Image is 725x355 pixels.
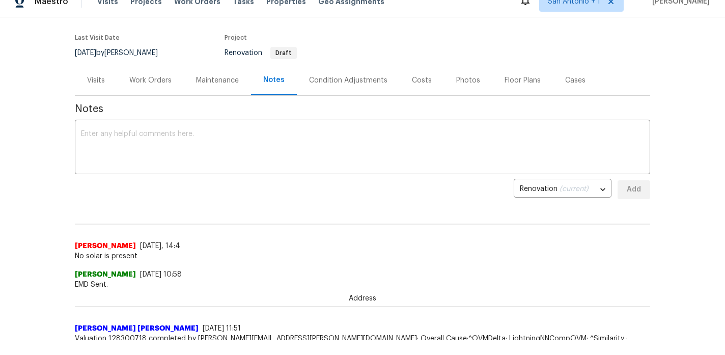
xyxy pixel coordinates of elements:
div: Cases [565,75,585,86]
span: Project [225,35,247,41]
div: by [PERSON_NAME] [75,47,170,59]
div: Floor Plans [505,75,541,86]
div: Maintenance [196,75,239,86]
span: Draft [271,50,296,56]
span: Renovation [225,49,297,57]
span: [DATE] 10:58 [140,271,182,278]
span: Address [343,293,382,304]
span: [DATE] 11:51 [203,325,241,332]
div: Costs [412,75,432,86]
span: [PERSON_NAME] [75,241,136,251]
span: Last Visit Date [75,35,120,41]
span: (current) [560,185,589,193]
span: No solar is present [75,251,650,261]
span: [DATE] [75,49,96,57]
span: [DATE], 14:4 [140,242,180,250]
div: Photos [456,75,480,86]
div: Visits [87,75,105,86]
span: EMD Sent. [75,280,650,290]
div: Work Orders [129,75,172,86]
span: Valuation 128300718 completed by [PERSON_NAME][EMAIL_ADDRESS][PERSON_NAME][DOMAIN_NAME]: Overall ... [75,334,650,354]
div: Renovation (current) [514,177,611,202]
span: [PERSON_NAME] [PERSON_NAME] [75,323,199,334]
span: [PERSON_NAME] [75,269,136,280]
span: Notes [75,104,650,114]
div: Condition Adjustments [309,75,387,86]
div: Notes [263,75,285,85]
